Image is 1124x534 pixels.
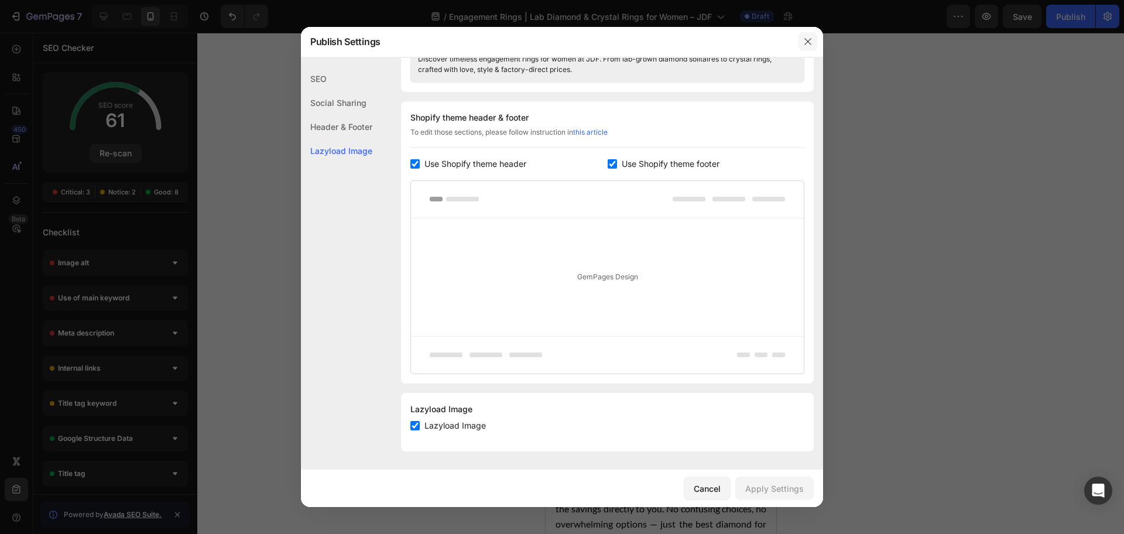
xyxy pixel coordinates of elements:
[622,157,719,171] span: Use Shopify theme footer
[9,76,222,289] img: Alt Image
[301,26,793,57] div: Publish Settings
[424,157,526,171] span: Use Shopify theme header
[684,477,731,500] button: Cancel
[735,477,814,500] button: Apply Settings
[410,402,804,416] div: Lazyload Image
[301,139,372,163] div: Lazyload Image
[301,67,372,91] div: SEO
[411,218,804,336] div: GemPages Design
[11,64,36,74] div: Image
[424,419,486,433] span: Lazyload Image
[1084,477,1112,505] div: Open Intercom Messenger
[573,128,608,136] a: this article
[9,317,222,399] h2: Simplify Your Upgrade Bigger Stones, No Hidden Costs
[410,111,804,125] div: Shopify theme header & footer
[694,482,721,495] div: Cancel
[301,91,372,115] div: Social Sharing
[418,54,779,75] div: Discover timeless engagement rings for women at JDF. From lab-grown diamond solitaires to crystal...
[301,115,372,139] div: Header & Footer
[10,409,221,512] span: Want a bigger diamond? Just top up a fixed amount based on the size you choose. We offer only the...
[745,482,804,495] div: Apply Settings
[410,127,804,148] div: To edit those sections, please follow instruction in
